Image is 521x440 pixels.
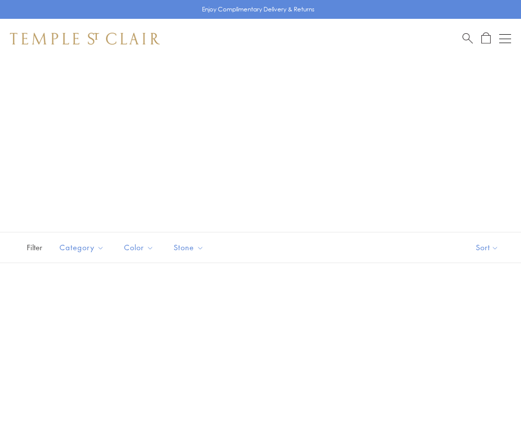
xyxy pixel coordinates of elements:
[481,32,491,45] a: Open Shopping Bag
[166,236,211,259] button: Stone
[462,32,473,45] a: Search
[499,33,511,45] button: Open navigation
[10,33,160,45] img: Temple St. Clair
[55,241,112,254] span: Category
[52,236,112,259] button: Category
[169,241,211,254] span: Stone
[117,236,161,259] button: Color
[119,241,161,254] span: Color
[202,4,315,14] p: Enjoy Complimentary Delivery & Returns
[454,232,521,263] button: Show sort by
